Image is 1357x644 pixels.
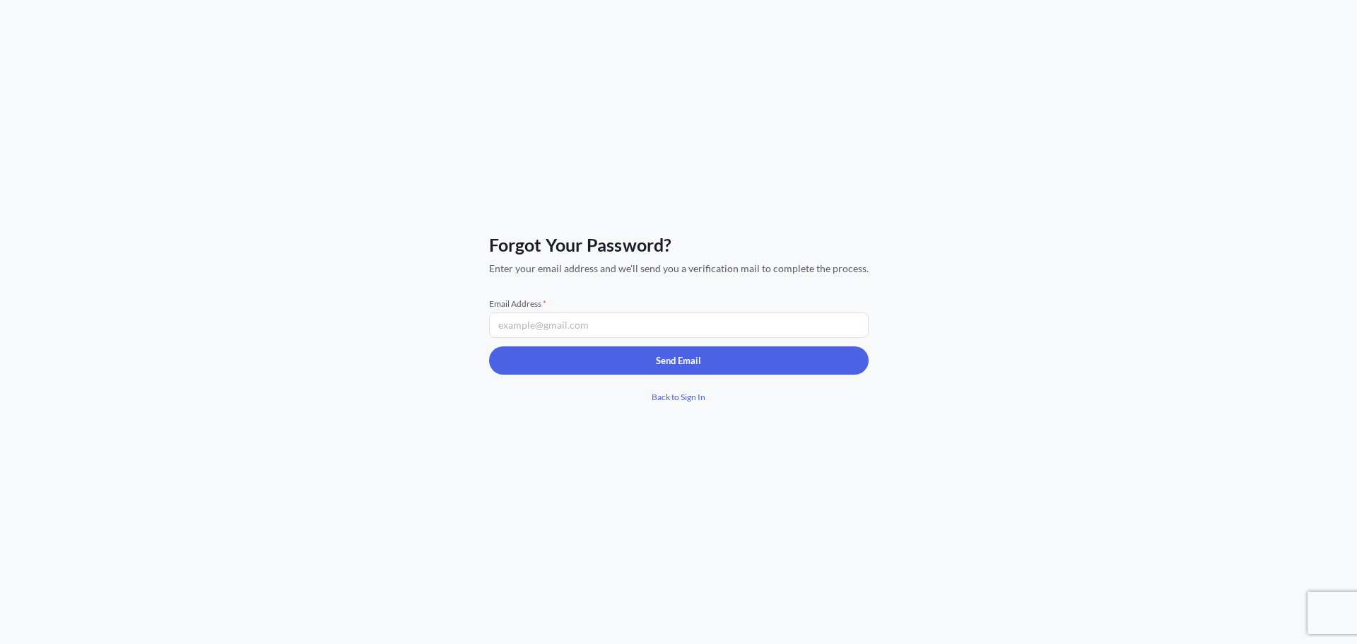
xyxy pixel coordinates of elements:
[489,383,869,411] a: Back to Sign In
[489,312,869,338] input: example@gmail.com
[489,262,869,276] span: Enter your email address and we'll send you a verification mail to complete the process.
[656,353,701,368] p: Send Email
[489,346,869,375] button: Send Email
[652,390,705,404] span: Back to Sign In
[489,233,869,256] span: Forgot Your Password?
[489,298,869,310] span: Email Address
